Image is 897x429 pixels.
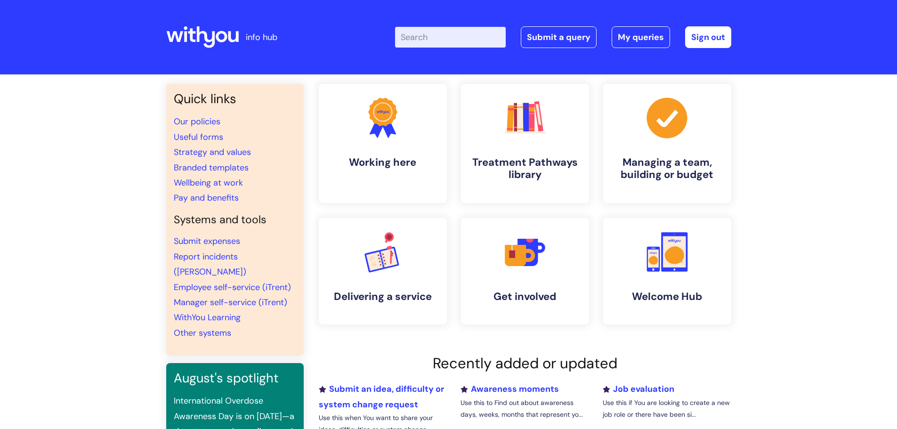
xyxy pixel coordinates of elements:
[174,327,231,339] a: Other systems
[174,131,223,143] a: Useful forms
[174,146,251,158] a: Strategy and values
[685,26,731,48] a: Sign out
[603,84,731,203] a: Managing a team, building or budget
[174,213,296,227] h4: Systems and tools
[246,30,277,45] p: info hub
[319,383,444,410] a: Submit an idea, difficulty or system change request
[461,397,589,421] p: Use this to Find out about awareness days, weeks, months that represent yo...
[174,177,243,188] a: Wellbeing at work
[174,371,296,386] h3: August's spotlight
[603,218,731,324] a: Welcome Hub
[461,383,559,395] a: Awareness moments
[461,218,589,324] a: Get involved
[326,291,439,303] h4: Delivering a service
[174,251,246,277] a: Report incidents ([PERSON_NAME])
[174,192,239,203] a: Pay and benefits
[174,235,240,247] a: Submit expenses
[319,218,447,324] a: Delivering a service
[603,397,731,421] p: Use this if You are looking to create a new job role or there have been si...
[612,26,670,48] a: My queries
[326,156,439,169] h4: Working here
[174,282,291,293] a: Employee self-service (iTrent)
[469,156,582,181] h4: Treatment Pathways library
[174,116,220,127] a: Our policies
[319,84,447,203] a: Working here
[611,291,724,303] h4: Welcome Hub
[521,26,597,48] a: Submit a query
[469,291,582,303] h4: Get involved
[174,162,249,173] a: Branded templates
[603,383,674,395] a: Job evaluation
[174,297,287,308] a: Manager self-service (iTrent)
[395,26,731,48] div: | -
[319,355,731,372] h2: Recently added or updated
[461,84,589,203] a: Treatment Pathways library
[611,156,724,181] h4: Managing a team, building or budget
[395,27,506,48] input: Search
[174,91,296,106] h3: Quick links
[174,312,241,323] a: WithYou Learning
